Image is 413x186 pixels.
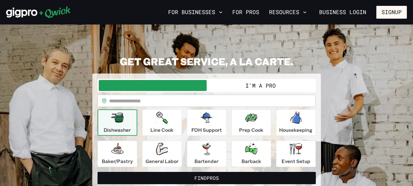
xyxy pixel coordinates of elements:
[231,109,271,136] button: Prep Cook
[276,109,316,136] button: Housekeeping
[98,141,137,167] button: Baker/Pastry
[194,158,219,165] p: Bartender
[102,158,133,165] p: Baker/Pastry
[207,80,315,91] button: I'm a Pro
[282,158,310,165] p: Event Setup
[230,7,262,17] a: For Pros
[187,141,227,167] button: Bartender
[187,109,227,136] button: FOH Support
[142,109,182,136] button: Line Cook
[92,55,321,67] h2: GET GREAT SERVICE, A LA CARTE.
[231,141,271,167] button: Barback
[98,172,316,184] button: FindPros
[276,141,316,167] button: Event Setup
[376,6,407,19] button: Signup
[98,109,137,136] button: Dishwasher
[142,141,182,167] button: General Labor
[191,126,222,134] p: FOH Support
[99,80,207,91] button: I'm a Business
[267,7,309,17] button: Resources
[146,158,179,165] p: General Labor
[150,126,173,134] p: Line Cook
[104,126,131,134] p: Dishwasher
[279,126,312,134] p: Housekeeping
[239,126,263,134] p: Prep Cook
[314,6,371,19] a: Business Login
[166,7,225,17] button: For Businesses
[242,158,261,165] p: Barback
